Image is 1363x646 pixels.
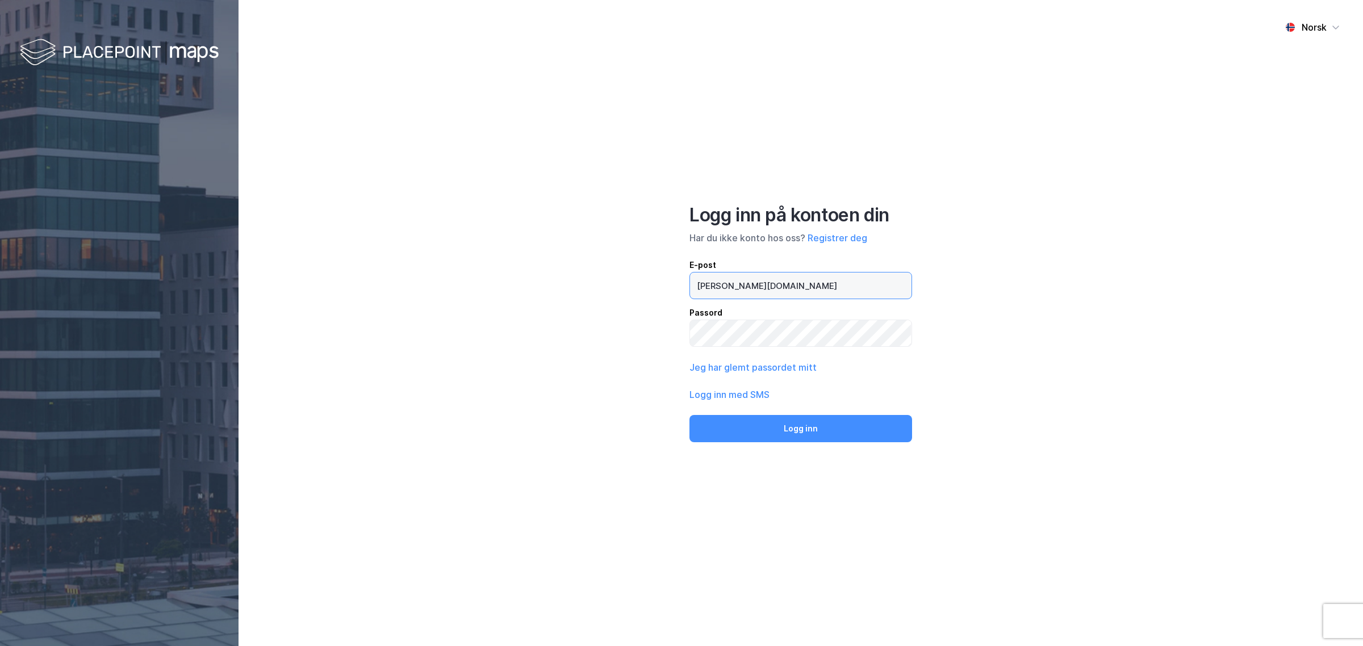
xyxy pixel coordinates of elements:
[689,360,817,374] button: Jeg har glemt passordet mitt
[689,231,912,245] div: Har du ikke konto hos oss?
[689,388,770,401] button: Logg inn med SMS
[689,415,912,442] button: Logg inn
[1306,592,1363,646] div: Kontrollprogram for chat
[808,231,867,245] button: Registrer deg
[20,36,219,70] img: logo-white.f07954bde2210d2a523dddb988cd2aa7.svg
[689,258,912,272] div: E-post
[1302,20,1327,34] div: Norsk
[689,306,912,320] div: Passord
[1306,592,1363,646] iframe: Chat Widget
[689,204,912,226] div: Logg inn på kontoen din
